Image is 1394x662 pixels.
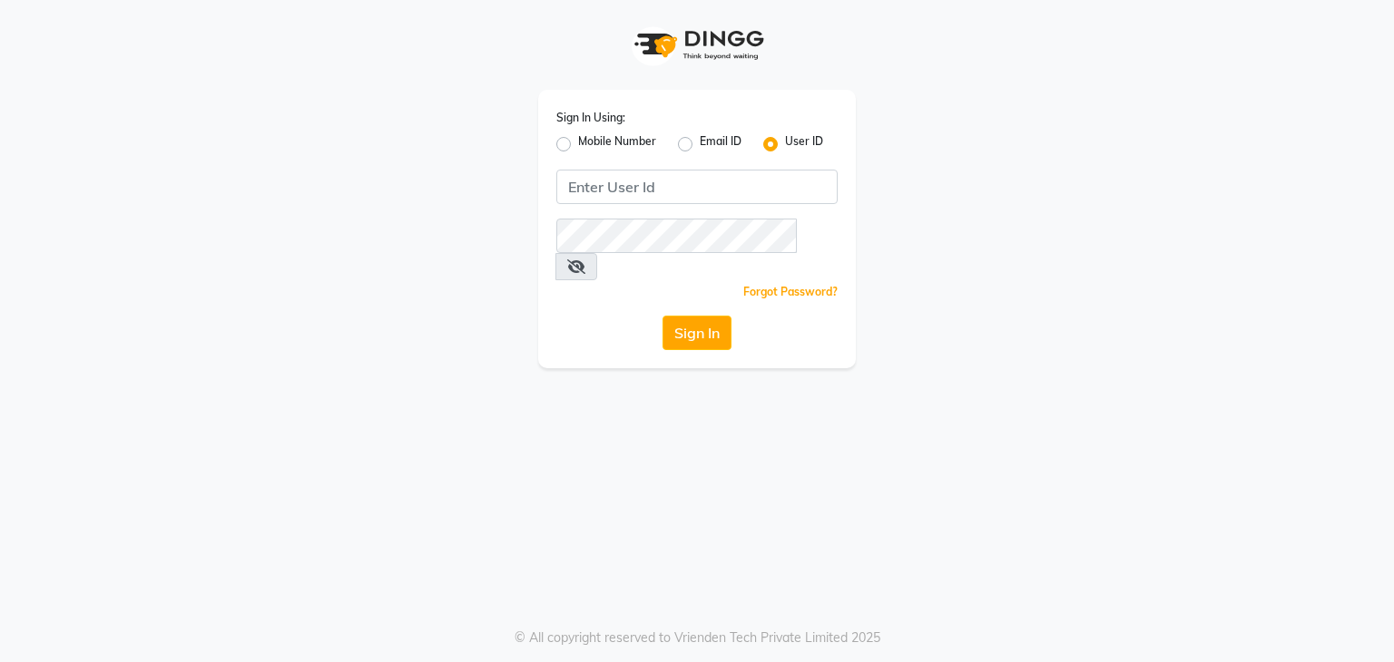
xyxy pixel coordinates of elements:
[700,133,741,155] label: Email ID
[556,219,797,253] input: Username
[556,170,838,204] input: Username
[663,316,731,350] button: Sign In
[624,18,770,72] img: logo1.svg
[785,133,823,155] label: User ID
[556,110,625,126] label: Sign In Using:
[578,133,656,155] label: Mobile Number
[743,285,838,298] a: Forgot Password?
